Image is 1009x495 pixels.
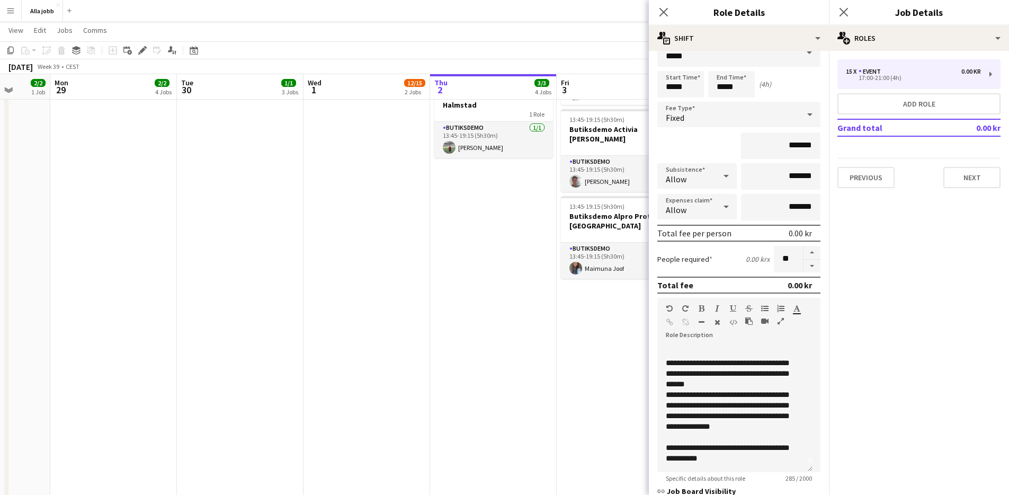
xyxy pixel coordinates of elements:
[22,1,63,21] button: Alla jobb
[657,474,754,482] span: Specific details about this role
[657,280,693,290] div: Total fee
[942,119,1001,136] td: 0.00 kr
[846,75,981,81] div: 17:00-21:00 (4h)
[52,23,77,37] a: Jobs
[561,78,569,87] span: Fri
[803,246,820,260] button: Increase
[155,88,172,96] div: 4 Jobs
[761,317,769,325] button: Insert video
[729,304,737,313] button: Underline
[666,174,686,184] span: Allow
[181,78,193,87] span: Tue
[306,84,322,96] span: 1
[698,318,705,326] button: Horizontal Line
[561,109,680,192] app-job-card: 13:45-19:15 (5h30m)1/1Butiksdemo Activia [PERSON_NAME]1 RoleButiksdemo1/113:45-19:15 (5h30m)[PERS...
[666,205,686,215] span: Allow
[777,317,784,325] button: Fullscreen
[434,75,553,158] app-job-card: 13:45-19:15 (5h30m)1/1Butiksdemo Alpro Protein Halmstad1 RoleButiksdemo1/113:45-19:15 (5h30m)[PER...
[745,317,753,325] button: Paste as plain text
[529,110,544,118] span: 1 Role
[405,88,425,96] div: 2 Jobs
[657,228,731,238] div: Total fee per person
[859,68,885,75] div: Event
[66,63,79,70] div: CEST
[837,93,1001,114] button: Add role
[534,79,549,87] span: 3/3
[34,25,46,35] span: Edit
[729,318,737,326] button: HTML Code
[31,88,45,96] div: 1 Job
[759,79,771,89] div: (4h)
[8,61,33,72] div: [DATE]
[837,119,942,136] td: Grand total
[561,156,680,192] app-card-role: Butiksdemo1/113:45-19:15 (5h30m)[PERSON_NAME]
[746,254,770,264] div: 0.00 kr x
[535,88,551,96] div: 4 Jobs
[829,25,1009,51] div: Roles
[649,5,829,19] h3: Role Details
[789,228,812,238] div: 0.00 kr
[281,79,296,87] span: 1/1
[666,112,684,123] span: Fixed
[561,125,680,144] h3: Butiksdemo Activia [PERSON_NAME]
[434,78,448,87] span: Thu
[57,25,73,35] span: Jobs
[434,122,553,158] app-card-role: Butiksdemo1/113:45-19:15 (5h30m)[PERSON_NAME]
[30,23,50,37] a: Edit
[55,78,68,87] span: Mon
[829,5,1009,19] h3: Job Details
[777,304,784,313] button: Ordered List
[943,167,1001,188] button: Next
[180,84,193,96] span: 30
[761,304,769,313] button: Unordered List
[837,167,895,188] button: Previous
[666,304,673,313] button: Undo
[745,304,753,313] button: Strikethrough
[155,79,169,87] span: 2/2
[649,25,829,51] div: Shift
[561,243,680,279] app-card-role: Butiksdemo1/113:45-19:15 (5h30m)Maimuna Joof
[79,23,111,37] a: Comms
[561,211,680,231] h3: Butiksdemo Alpro Protein [GEOGRAPHIC_DATA]
[698,304,705,313] button: Bold
[569,202,624,210] span: 13:45-19:15 (5h30m)
[282,88,298,96] div: 3 Jobs
[846,68,859,75] div: 15 x
[434,91,553,110] h3: Butiksdemo Alpro Protein Halmstad
[308,78,322,87] span: Wed
[713,304,721,313] button: Italic
[657,254,712,264] label: People required
[35,63,61,70] span: Week 39
[793,304,800,313] button: Text Color
[961,68,981,75] div: 0.00 kr
[788,280,812,290] div: 0.00 kr
[561,196,680,279] app-job-card: 13:45-19:15 (5h30m)1/1Butiksdemo Alpro Protein [GEOGRAPHIC_DATA]1 RoleButiksdemo1/113:45-19:15 (5...
[803,260,820,273] button: Decrease
[777,474,820,482] span: 285 / 2000
[4,23,28,37] a: View
[569,116,624,123] span: 13:45-19:15 (5h30m)
[31,79,46,87] span: 2/2
[433,84,448,96] span: 2
[83,25,107,35] span: Comms
[713,318,721,326] button: Clear Formatting
[559,84,569,96] span: 3
[404,79,425,87] span: 12/15
[8,25,23,35] span: View
[682,304,689,313] button: Redo
[53,84,68,96] span: 29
